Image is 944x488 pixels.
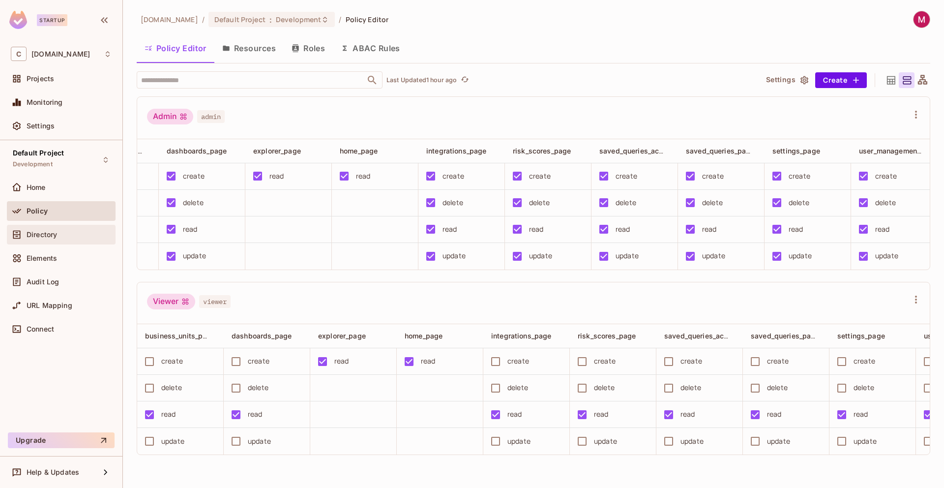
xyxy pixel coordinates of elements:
div: create [680,356,702,366]
div: create [442,171,464,182]
div: update [875,250,898,261]
div: update [507,436,531,447]
button: refresh [459,74,471,86]
button: Resources [214,36,284,61]
span: Connect [27,325,54,333]
span: home_page [340,147,378,155]
li: / [339,15,341,24]
button: ABAC Rules [333,36,408,61]
span: the active workspace [141,15,198,24]
div: create [789,171,810,182]
span: saved_queries_action [664,331,737,340]
span: Development [13,160,53,168]
span: Help & Updates [27,468,79,476]
div: read [269,171,284,182]
div: read [161,409,176,420]
span: : [269,16,272,24]
div: create [854,356,875,366]
span: viewer [199,295,231,308]
span: user_management_page [859,146,940,155]
div: create [767,356,789,366]
span: dashboards_page [167,147,227,155]
span: Monitoring [27,98,63,106]
span: URL Mapping [27,302,72,309]
button: Create [815,72,867,88]
img: SReyMgAAAABJRU5ErkJggg== [9,11,27,29]
button: Settings [762,72,811,88]
div: read [421,356,436,366]
div: read [334,356,349,366]
div: update [854,436,877,447]
div: update [183,250,206,261]
span: admin [197,110,225,123]
div: read [248,409,263,420]
span: Home [27,183,46,191]
span: Projects [27,75,54,83]
span: saved_queries_page [686,146,755,155]
div: update [594,436,617,447]
div: read [616,224,630,235]
div: delete [161,382,182,393]
span: Audit Log [27,278,59,286]
span: Settings [27,122,55,130]
div: delete [507,382,528,393]
div: update [529,250,552,261]
div: update [702,250,725,261]
div: update [680,436,704,447]
div: read [442,224,457,235]
div: create [248,356,269,366]
div: Admin [147,109,193,124]
div: update [442,250,466,261]
div: read [854,409,868,420]
div: delete [680,382,701,393]
span: integrations_page [491,332,552,340]
span: C [11,47,27,61]
div: delete [616,197,636,208]
span: explorer_page [253,147,301,155]
div: delete [594,382,615,393]
div: read [789,224,803,235]
div: Startup [37,14,67,26]
div: delete [248,382,268,393]
div: update [767,436,790,447]
div: read [680,409,695,420]
div: delete [529,197,550,208]
span: Default Project [13,149,64,157]
div: update [789,250,812,261]
div: create [702,171,724,182]
button: Upgrade [8,432,115,448]
span: business_units_page [145,331,215,340]
div: update [616,250,639,261]
span: settings_page [772,147,820,155]
div: read [875,224,890,235]
button: Policy Editor [137,36,214,61]
span: Elements [27,254,57,262]
div: delete [442,197,463,208]
p: Last Updated 1 hour ago [386,76,457,84]
span: Policy Editor [346,15,389,24]
div: delete [875,197,896,208]
div: create [161,356,183,366]
div: read [356,171,371,182]
span: integrations_page [426,147,487,155]
span: saved_queries_action [599,146,672,155]
span: Default Project [214,15,265,24]
span: refresh [461,75,469,85]
div: Viewer [147,294,195,309]
span: saved_queries_page [751,331,820,340]
div: read [507,409,522,420]
div: create [529,171,551,182]
div: update [248,436,271,447]
span: Workspace: cyclops.security [31,50,90,58]
div: read [767,409,782,420]
div: update [161,436,184,447]
span: Click to refresh data [457,74,471,86]
div: create [875,171,897,182]
span: Directory [27,231,57,239]
span: home_page [405,332,442,340]
button: Open [365,73,379,87]
div: read [702,224,717,235]
div: delete [767,382,788,393]
span: explorer_page [318,332,366,340]
span: risk_scores_page [513,147,571,155]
